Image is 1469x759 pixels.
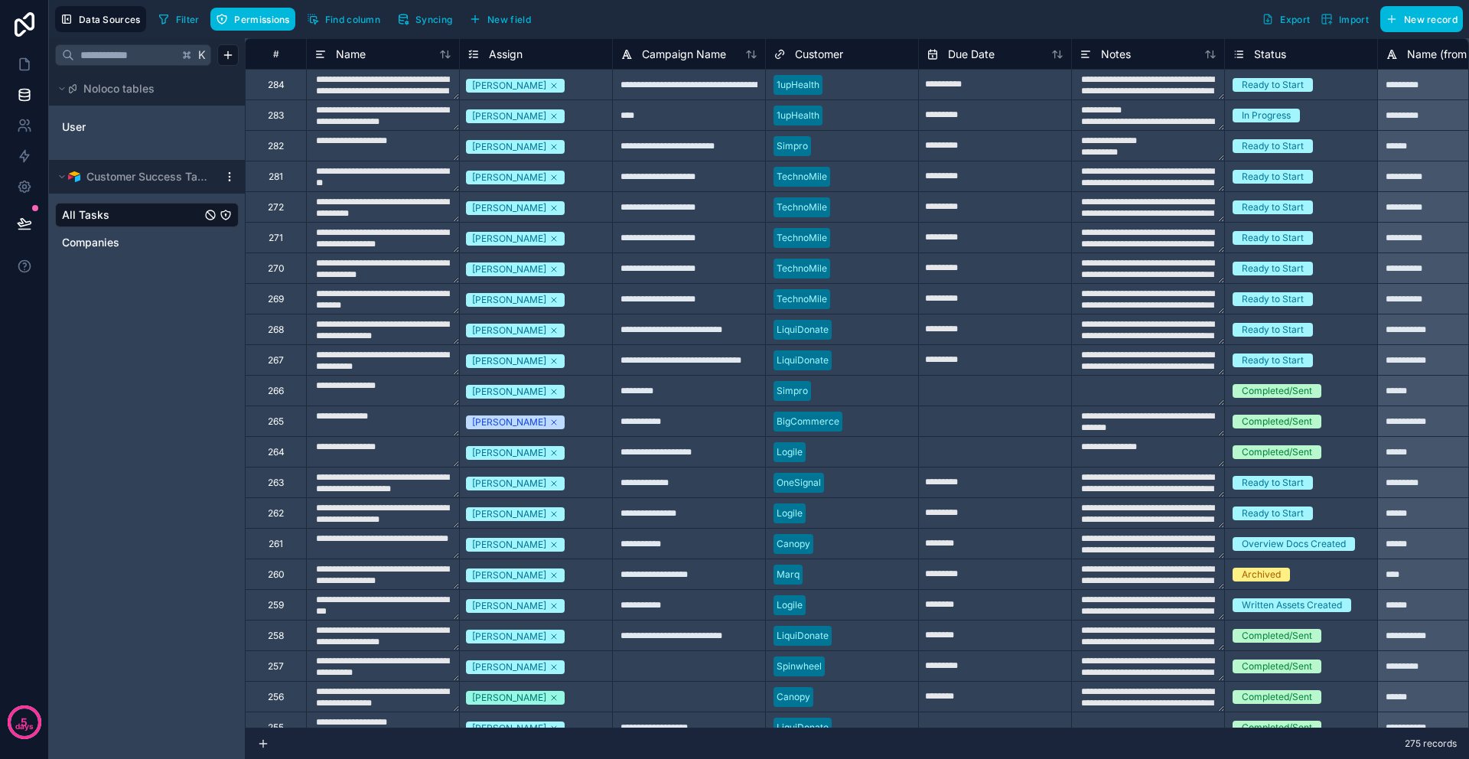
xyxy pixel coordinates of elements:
div: 267 [268,354,284,366]
div: 262 [268,507,284,520]
span: 275 records [1405,738,1457,750]
div: 281 [269,171,283,183]
button: Filter [152,8,205,31]
div: [PERSON_NAME] [472,201,546,215]
div: Archived [1242,568,1281,581]
div: 260 [268,568,285,581]
div: TechnoMile [777,262,827,275]
img: Airtable Logo [68,171,80,183]
span: Due Date [948,47,995,62]
span: Noloco tables [83,81,155,96]
div: [PERSON_NAME] [472,722,546,735]
div: [PERSON_NAME] [472,568,546,582]
div: Ready to Start [1242,139,1304,153]
div: OneSignal [777,476,821,490]
div: Canopy [777,690,810,704]
button: Export [1256,6,1315,32]
span: Customer [795,47,843,62]
div: 283 [268,109,284,122]
div: Simpro [777,384,808,398]
span: Status [1254,47,1286,62]
button: Noloco tables [55,78,230,99]
div: TechnoMile [777,200,827,214]
div: 272 [268,201,284,213]
span: New field [487,14,531,25]
span: Companies [62,235,119,250]
button: New record [1380,6,1463,32]
span: Data Sources [79,14,141,25]
div: TechnoMile [777,292,827,306]
span: User [62,119,86,135]
div: 257 [268,660,284,673]
div: Ready to Start [1242,323,1304,337]
div: Ready to Start [1242,476,1304,490]
div: [PERSON_NAME] [472,477,546,490]
div: 258 [268,630,284,642]
div: 271 [269,232,283,244]
div: [PERSON_NAME] [472,415,546,429]
button: Import [1315,6,1374,32]
div: Ready to Start [1242,292,1304,306]
div: # [257,48,295,60]
button: Syncing [392,8,458,31]
div: [PERSON_NAME] [472,262,546,276]
span: Notes [1101,47,1131,62]
span: Find column [325,14,380,25]
div: Canopy [777,537,810,551]
span: Assign [489,47,523,62]
div: Logile [777,598,803,612]
span: Permissions [234,14,289,25]
div: Completed/Sent [1242,721,1312,735]
div: Ready to Start [1242,262,1304,275]
div: Ready to Start [1242,78,1304,92]
div: TechnoMile [777,231,827,245]
div: Completed/Sent [1242,690,1312,704]
div: Completed/Sent [1242,660,1312,673]
span: K [197,50,207,60]
div: 266 [268,385,284,397]
div: BigCommerce [777,415,839,428]
span: All Tasks [62,207,109,223]
div: Marq [777,568,800,581]
div: Logile [777,507,803,520]
p: 5 [21,715,28,730]
div: [PERSON_NAME] [472,324,546,337]
div: User [55,115,239,139]
div: LiquiDonate [777,323,829,337]
span: New record [1404,14,1458,25]
div: 263 [268,477,284,489]
div: 264 [268,446,285,458]
div: Spinwheel [777,660,822,673]
div: Ready to Start [1242,170,1304,184]
div: [PERSON_NAME] [472,538,546,552]
div: [PERSON_NAME] [472,599,546,613]
div: LiquiDonate [777,629,829,643]
div: 268 [268,324,284,336]
span: Filter [176,14,200,25]
div: Ready to Start [1242,353,1304,367]
div: [PERSON_NAME] [472,109,546,123]
div: 284 [268,79,285,91]
button: Find column [301,8,386,31]
a: Permissions [210,8,301,31]
button: Airtable LogoCustomer Success Tasks [55,166,217,187]
div: TechnoMile [777,170,827,184]
div: Companies [55,230,239,255]
div: In Progress [1242,109,1291,122]
div: Ready to Start [1242,200,1304,214]
div: 256 [268,691,284,703]
div: LiquiDonate [777,721,829,735]
div: [PERSON_NAME] [472,691,546,705]
div: 255 [268,722,284,734]
button: Permissions [210,8,295,31]
a: New record [1374,6,1463,32]
div: LiquiDonate [777,353,829,367]
div: Completed/Sent [1242,445,1312,459]
div: 269 [268,293,284,305]
div: Logile [777,445,803,459]
div: 270 [268,262,285,275]
div: [PERSON_NAME] [472,232,546,246]
div: 265 [268,415,284,428]
div: [PERSON_NAME] [472,79,546,93]
span: Import [1339,14,1369,25]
